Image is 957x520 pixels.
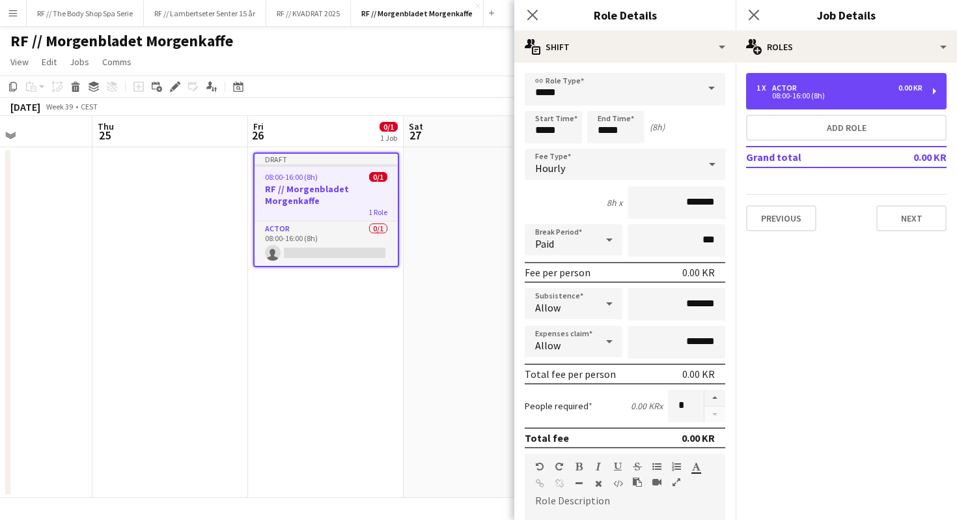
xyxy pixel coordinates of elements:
[535,339,561,352] span: Allow
[525,266,590,279] div: Fee per person
[409,121,423,132] span: Sat
[898,83,922,93] div: 0.00 KR
[43,102,76,111] span: Week 39
[380,122,398,132] span: 0/1
[746,115,947,141] button: Add role
[96,128,114,143] span: 25
[27,1,144,26] button: RF // The Body Shop Spa Serie
[535,237,554,250] span: Paid
[633,461,642,472] button: Strikethrough
[574,478,583,489] button: Horizontal Line
[691,461,700,472] button: Text Color
[64,53,94,70] a: Jobs
[514,31,736,63] div: Shift
[613,478,622,489] button: HTML Code
[574,461,583,472] button: Bold
[255,154,398,164] div: Draft
[102,56,132,68] span: Comms
[756,83,772,93] div: 1 x
[870,147,947,167] td: 0.00 KR
[672,461,681,472] button: Ordered List
[746,205,816,231] button: Previous
[253,121,264,132] span: Fri
[772,83,802,93] div: Actor
[525,368,616,381] div: Total fee per person
[594,478,603,489] button: Clear Formatting
[704,390,725,407] button: Increase
[633,477,642,487] button: Paste as plain text
[736,31,957,63] div: Roles
[10,31,233,51] h1: RF // Morgenbladet Morgenkaffe
[10,56,29,68] span: View
[682,431,715,444] div: 0.00 KR
[672,477,681,487] button: Fullscreen
[514,7,736,23] h3: Role Details
[251,128,264,143] span: 26
[144,1,266,26] button: RF // Lambertseter Senter 15 år
[351,1,484,26] button: RF // Morgenbladet Morgenkaffe
[652,477,661,487] button: Insert video
[36,53,62,70] a: Edit
[255,222,398,266] app-card-role: Actor0/108:00-16:00 (8h)
[876,205,947,231] button: Next
[756,93,922,99] div: 08:00-16:00 (8h)
[10,100,40,113] div: [DATE]
[682,368,715,381] div: 0.00 KR
[407,128,423,143] span: 27
[81,102,98,111] div: CEST
[736,7,957,23] h3: Job Details
[631,400,663,412] div: 0.00 KR x
[368,207,387,217] span: 1 Role
[265,172,318,182] span: 08:00-16:00 (8h)
[255,183,398,207] h3: RF // Morgenbladet Morgenkaffe
[652,461,661,472] button: Unordered List
[555,461,564,472] button: Redo
[97,53,137,70] a: Comms
[525,400,592,412] label: People required
[253,152,399,267] app-job-card: Draft08:00-16:00 (8h)0/1RF // Morgenbladet Morgenkaffe1 RoleActor0/108:00-16:00 (8h)
[535,162,565,175] span: Hourly
[380,133,397,143] div: 1 Job
[266,1,351,26] button: RF // KVADRAT 2025
[535,301,561,314] span: Allow
[613,461,622,472] button: Underline
[5,53,34,70] a: View
[682,266,715,279] div: 0.00 KR
[607,197,622,209] div: 8h x
[746,147,870,167] td: Grand total
[369,172,387,182] span: 0/1
[525,431,569,444] div: Total fee
[70,56,89,68] span: Jobs
[594,461,603,472] button: Italic
[535,461,544,472] button: Undo
[650,121,665,133] div: (8h)
[42,56,57,68] span: Edit
[98,121,114,132] span: Thu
